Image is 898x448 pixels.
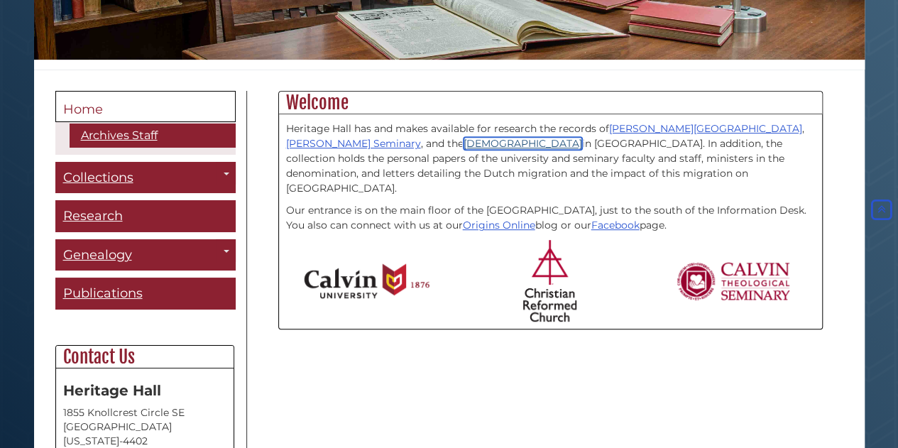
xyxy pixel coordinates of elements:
a: [PERSON_NAME] Seminary [286,137,421,150]
span: Publications [63,285,143,301]
a: Research [55,200,236,232]
p: Our entrance is on the main floor of the [GEOGRAPHIC_DATA], just to the south of the Information ... [286,203,815,233]
a: Back to Top [868,204,894,217]
a: Archives Staff [70,124,236,148]
span: Genealogy [63,247,132,263]
a: Publications [55,278,236,310]
a: Facebook [591,219,640,231]
span: Home [63,102,103,117]
img: Christian Reformed Church [523,240,576,322]
h2: Welcome [279,92,822,114]
a: Home [55,91,236,122]
a: Genealogy [55,239,236,271]
a: Origins Online [463,219,535,231]
a: [PERSON_NAME][GEOGRAPHIC_DATA] [609,122,802,135]
img: Calvin University [304,263,429,299]
p: Heritage Hall has and makes available for research the records of , , and the in [GEOGRAPHIC_DATA... [286,121,815,196]
a: [DEMOGRAPHIC_DATA] [464,137,582,150]
h2: Contact Us [56,346,234,368]
img: Calvin Theological Seminary [676,262,791,300]
span: Collections [63,170,133,185]
strong: Heritage Hall [63,382,161,399]
address: 1855 Knollcrest Circle SE [GEOGRAPHIC_DATA][US_STATE]-4402 [63,405,226,448]
a: Collections [55,162,236,194]
span: Research [63,208,123,224]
